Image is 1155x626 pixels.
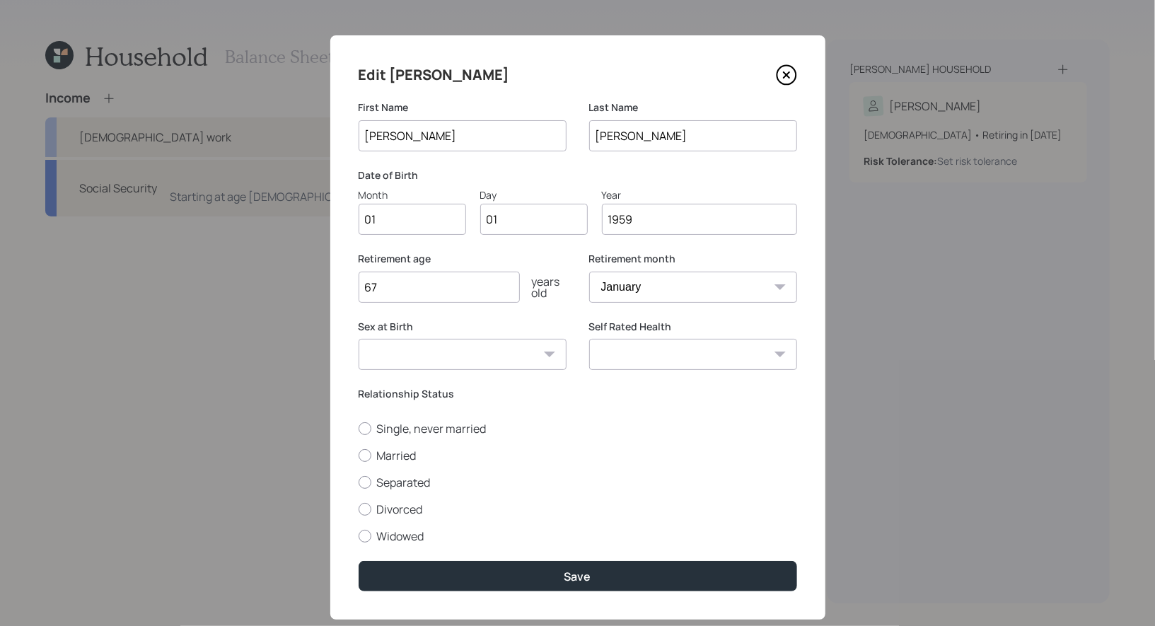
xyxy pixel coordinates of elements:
[480,187,588,202] div: Day
[564,569,591,584] div: Save
[359,387,797,401] label: Relationship Status
[480,204,588,235] input: Day
[589,252,797,266] label: Retirement month
[589,320,797,334] label: Self Rated Health
[602,187,797,202] div: Year
[359,561,797,591] button: Save
[602,204,797,235] input: Year
[359,187,466,202] div: Month
[359,168,797,182] label: Date of Birth
[589,100,797,115] label: Last Name
[359,475,797,490] label: Separated
[359,502,797,517] label: Divorced
[520,276,567,298] div: years old
[359,100,567,115] label: First Name
[359,528,797,544] label: Widowed
[359,421,797,436] label: Single, never married
[359,204,466,235] input: Month
[359,64,510,86] h4: Edit [PERSON_NAME]
[359,448,797,463] label: Married
[359,320,567,334] label: Sex at Birth
[359,252,567,266] label: Retirement age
